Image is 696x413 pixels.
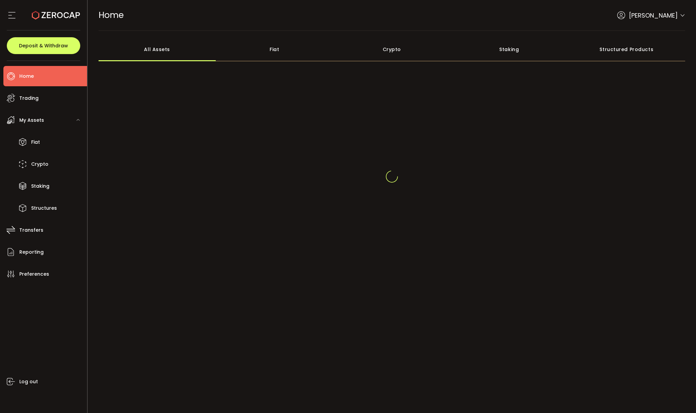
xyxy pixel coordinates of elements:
[7,37,80,54] button: Deposit & Withdraw
[19,225,43,235] span: Transfers
[629,11,678,20] span: [PERSON_NAME]
[99,9,124,21] span: Home
[31,137,40,147] span: Fiat
[450,38,568,61] div: Staking
[19,93,39,103] span: Trading
[19,71,34,81] span: Home
[19,269,49,279] span: Preferences
[568,38,686,61] div: Structured Products
[31,181,49,191] span: Staking
[19,247,44,257] span: Reporting
[19,115,44,125] span: My Assets
[19,43,68,48] span: Deposit & Withdraw
[333,38,451,61] div: Crypto
[31,203,57,213] span: Structures
[31,159,48,169] span: Crypto
[216,38,333,61] div: Fiat
[99,38,216,61] div: All Assets
[19,377,38,387] span: Log out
